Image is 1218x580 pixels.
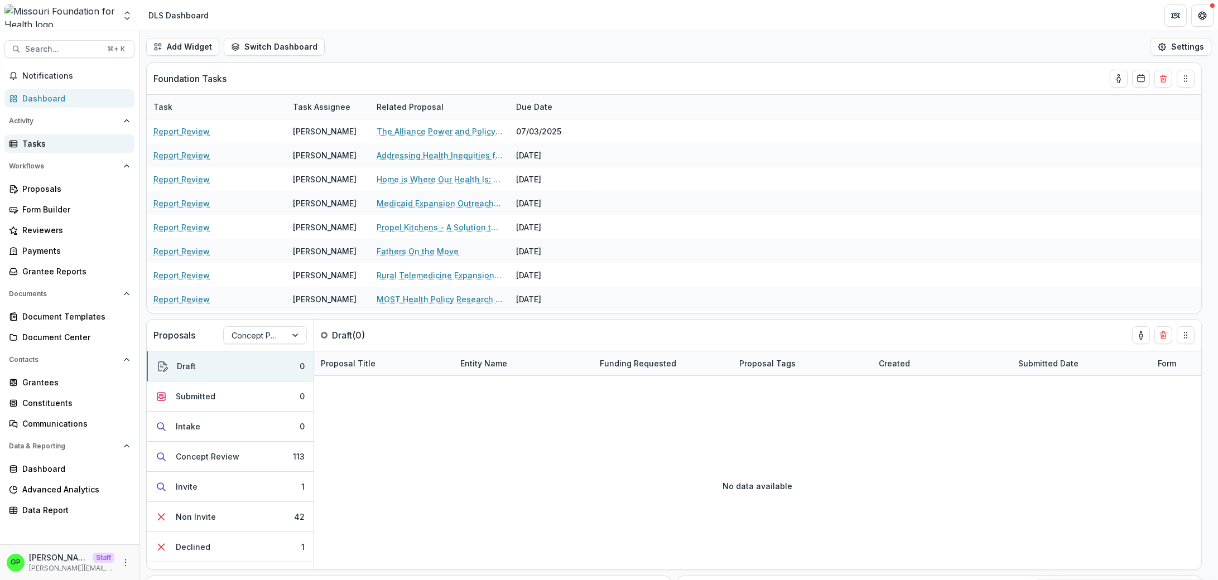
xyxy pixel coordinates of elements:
div: [PERSON_NAME] [293,269,357,281]
div: Related Proposal [370,101,450,113]
a: Dashboard [4,460,134,478]
div: Non Invite [176,511,216,523]
div: Funding Requested [593,357,683,369]
div: [PERSON_NAME] [293,197,357,209]
button: Notifications [4,67,134,85]
button: Declined1 [147,532,314,562]
div: Declined [176,541,210,553]
p: Proposals [153,328,195,342]
a: Grantees [4,373,134,391]
a: Addressing Health Inequities for Patients with [MEDICAL_DATA] by Providing Comprehensive Services [377,149,503,161]
a: Report Review [153,197,210,209]
div: Entity Name [454,351,593,375]
div: [DATE] [509,167,593,191]
div: Due Date [509,101,559,113]
span: Contacts [9,356,119,364]
a: Data Report [4,501,134,519]
button: Drag [1177,326,1195,344]
div: DLS Dashboard [148,9,209,21]
div: Tasks [22,138,126,149]
div: [PERSON_NAME] [293,293,357,305]
a: Fathers On the Move [377,245,459,257]
div: Invite [176,481,198,492]
span: Documents [9,290,119,298]
a: Rural Telemedicine Expansion and Support [377,269,503,281]
div: Grantees [22,376,126,388]
div: [DATE] [509,263,593,287]
div: Proposal Title [314,351,454,375]
div: [PERSON_NAME] [293,221,357,233]
span: Workflows [9,162,119,170]
div: Related Proposal [370,95,509,119]
button: Open Data & Reporting [4,437,134,455]
div: Payments [22,245,126,257]
div: Form [1151,357,1183,369]
div: Funding Requested [593,351,733,375]
div: [DATE] [509,239,593,263]
a: Advanced Analytics [4,480,134,499]
a: Report Review [153,245,210,257]
button: Open Activity [4,112,134,130]
a: Proposals [4,180,134,198]
a: Reviewers [4,221,134,239]
div: ⌘ + K [105,43,127,55]
div: 1 [301,541,305,553]
div: 0 [300,420,305,432]
button: Switch Dashboard [224,38,325,56]
p: Staff [93,553,114,563]
button: Search... [4,40,134,58]
div: [DATE] [509,191,593,215]
button: toggle-assigned-to-me [1110,70,1128,88]
div: Submitted Date [1012,351,1151,375]
div: 07/03/2025 [509,119,593,143]
p: [PERSON_NAME][EMAIL_ADDRESS][DOMAIN_NAME] [29,563,114,573]
button: Add Widget [146,38,219,56]
div: Proposal Tags [733,351,872,375]
div: Task [147,95,286,119]
div: Task Assignee [286,95,370,119]
span: Search... [25,45,100,54]
a: Report Review [153,173,210,185]
div: [PERSON_NAME] [293,125,357,137]
div: Grantee Reports [22,265,126,277]
p: No data available [723,480,793,492]
div: Concept Review [176,451,239,462]
div: Task [147,101,179,113]
div: [PERSON_NAME] [293,173,357,185]
div: Due Date [509,95,593,119]
button: Non Invite42 [147,502,314,532]
a: Report Review [153,293,210,305]
button: Invite1 [147,472,314,502]
button: More [119,556,132,569]
div: [PERSON_NAME] [293,245,357,257]
a: Document Templates [4,307,134,326]
button: toggle-assigned-to-me [1132,326,1150,344]
div: Task Assignee [286,101,357,113]
a: Constituents [4,394,134,412]
a: MOST Health Policy Research Initiative [377,293,503,305]
a: Home is Where Our Health Is: Strategic Code Enforcement for Indoor Housing Quality [377,173,503,185]
div: Communications [22,418,126,429]
a: Dashboard [4,89,134,108]
div: 1 [301,481,305,492]
div: Dashboard [22,93,126,104]
div: Advanced Analytics [22,484,126,495]
div: Constituents [22,397,126,409]
button: Draft0 [147,351,314,381]
button: Open entity switcher [119,4,135,27]
div: Dashboard [22,463,126,475]
div: Proposal Tags [733,357,802,369]
a: Report Review [153,149,210,161]
button: Open Contacts [4,351,134,369]
div: Created [872,351,1012,375]
div: [DATE] [509,287,593,311]
a: Report Review [153,221,210,233]
button: Get Help [1191,4,1214,27]
span: Activity [9,117,119,125]
a: Medicaid Expansion Outreach, Enrollment and Renewal [377,197,503,209]
a: Report Review [153,125,210,137]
